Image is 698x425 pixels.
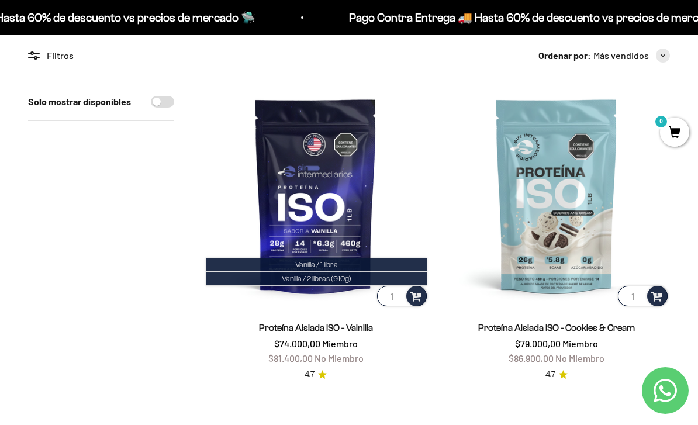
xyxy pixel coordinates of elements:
span: Ordenar por: [538,48,591,63]
a: Proteína Aislada ISO - Cookies & Cream [478,323,635,333]
span: $74.000,00 [274,338,320,349]
a: 4.74.7 de 5.0 estrellas [545,368,568,381]
span: Miembro [562,338,598,349]
span: 4.7 [545,368,555,381]
span: No Miembro [315,353,364,364]
span: Miembro [322,338,358,349]
span: Vanilla / 2 libras (910g) [282,274,351,283]
button: Más vendidos [593,48,670,63]
span: $79.000,00 [515,338,561,349]
div: Filtros [28,48,174,63]
span: Vanilla / 1 libra [295,260,338,269]
label: Solo mostrar disponibles [28,94,131,109]
a: 4.74.7 de 5.0 estrellas [305,368,327,381]
img: Proteína Aislada ISO - Cookies & Cream [443,82,670,309]
span: Más vendidos [593,48,649,63]
span: No Miembro [555,353,604,364]
span: $81.400,00 [268,353,313,364]
a: Proteína Aislada ISO - Vainilla [259,323,373,333]
span: $86.900,00 [509,353,554,364]
mark: 0 [654,115,668,129]
img: Proteína Aislada ISO - Vainilla [202,82,429,309]
span: 4.7 [305,368,315,381]
a: 0 [660,127,689,140]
